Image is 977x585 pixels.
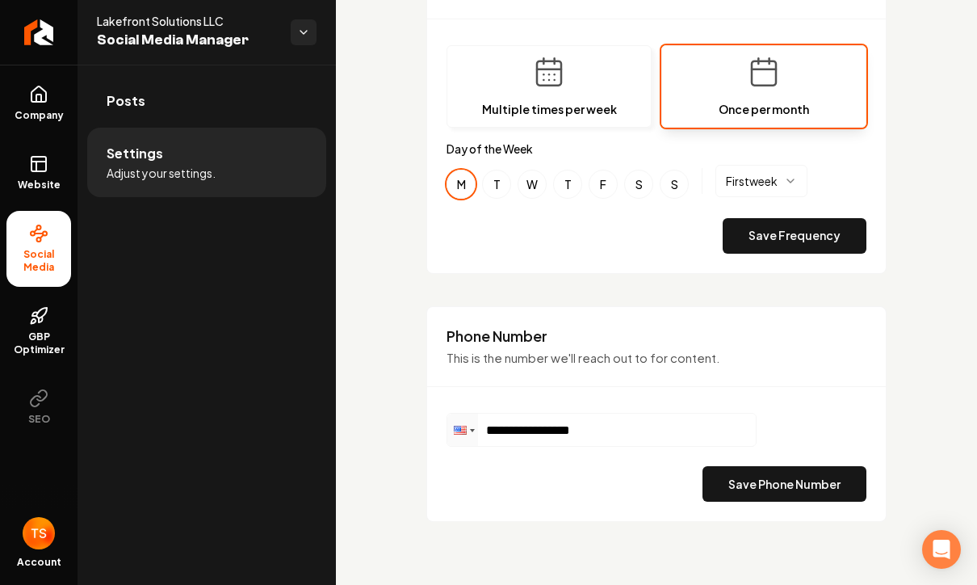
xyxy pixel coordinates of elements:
span: Lakefront Solutions LLC [97,13,278,29]
span: Adjust your settings. [107,165,216,181]
span: Social Media Manager [97,29,278,52]
span: Website [11,179,67,191]
button: Wednesday [518,170,547,199]
a: Website [6,141,71,204]
button: Open user button [23,517,55,549]
a: GBP Optimizer [6,293,71,369]
button: Sunday [660,170,689,199]
button: Save Phone Number [702,466,866,502]
button: SEO [6,376,71,439]
div: United States: + 1 [447,414,478,446]
span: SEO [22,413,57,426]
p: This is the number we'll reach out to for content. [447,349,866,368]
button: Save Frequency [723,218,866,254]
button: Monday [447,170,476,199]
div: Open Intercom Messenger [922,530,961,569]
button: Once per month [661,45,866,128]
span: GBP Optimizer [6,330,71,356]
h3: Phone Number [447,326,866,346]
a: Company [6,72,71,135]
a: Posts [87,75,326,127]
button: Saturday [624,170,653,199]
span: Posts [107,91,145,111]
span: Account [17,556,61,569]
button: Tuesday [482,170,511,199]
button: Thursday [553,170,582,199]
img: Rebolt Logo [24,19,54,45]
label: Day of the Week [447,141,866,157]
button: Friday [589,170,618,199]
img: Tyler Sadler [23,517,55,549]
span: Company [8,109,70,122]
span: Settings [107,144,163,163]
span: Social Media [6,248,71,274]
button: Multiple times per week [447,45,652,128]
